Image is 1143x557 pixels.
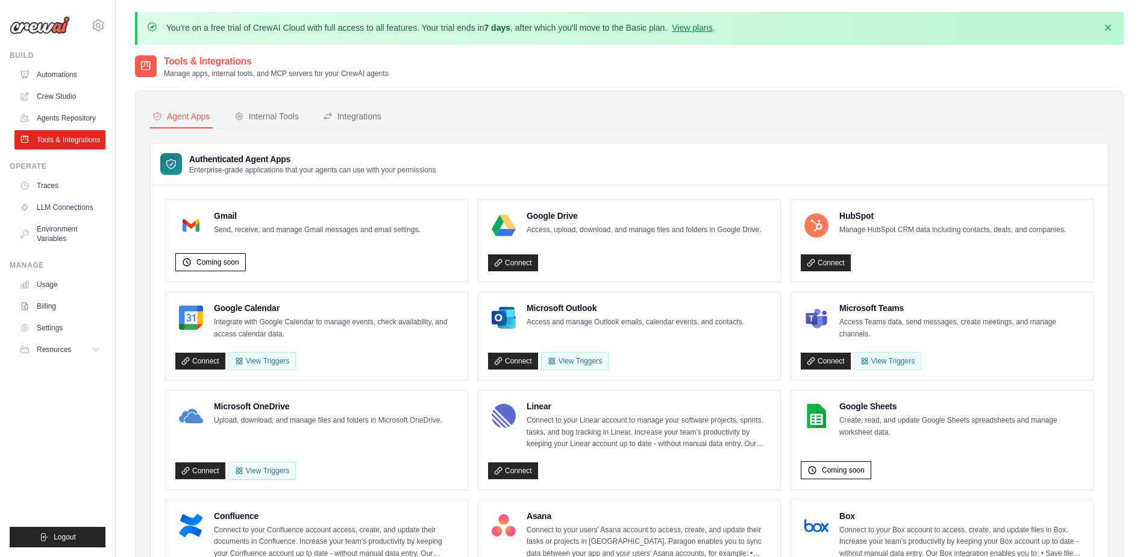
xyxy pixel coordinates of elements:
[527,400,771,412] h4: Linear
[492,306,516,330] img: Microsoft Outlook Logo
[854,352,921,370] : View Triggers
[14,109,105,128] a: Agents Repository
[839,316,1083,340] p: Access Teams data, send messages, create meetings, and manage channels.
[488,353,538,370] a: Connect
[179,514,203,538] img: Confluence Logo
[839,400,1083,412] h4: Google Sheets
[14,65,105,84] a: Automations
[189,165,436,175] p: Enterprise-grade applications that your agents can use with your permissions
[839,415,1083,438] p: Create, read, and update Google Sheets spreadsheets and manage worksheet data.
[14,318,105,338] a: Settings
[179,213,203,238] img: Gmail Logo
[14,275,105,294] a: Usage
[492,213,516,238] img: Google Drive Logo
[10,162,105,171] div: Operate
[228,462,296,480] : View Triggers
[488,254,538,271] a: Connect
[179,404,203,428] img: Microsoft OneDrive Logo
[214,316,458,340] p: Integrate with Google Calendar to manage events, check availability, and access calendar data.
[166,22,715,34] p: You're on a free trial of CrewAI Cloud with full access to all features. Your trial ends in , aft...
[214,210,421,222] h4: Gmail
[804,213,828,238] img: HubSpot Logo
[214,415,442,427] p: Upload, download, and manage files and folders in Microsoft OneDrive.
[10,527,105,547] button: Logout
[10,51,105,60] div: Build
[672,23,712,33] a: View plans
[214,510,458,522] h4: Confluence
[196,257,239,267] span: Coming soon
[228,352,296,370] button: View Triggers
[179,306,203,330] img: Google Calendar Logo
[527,224,762,236] p: Access, upload, download, and manage files and folders in Google Drive.
[804,514,828,538] img: Box Logo
[488,462,538,479] a: Connect
[54,532,76,542] span: Logout
[175,353,225,370] a: Connect
[232,105,301,128] button: Internal Tools
[164,54,389,69] h2: Tools & Integrations
[14,176,105,195] a: Traces
[234,110,299,122] div: Internal Tools
[527,510,771,522] h4: Asana
[839,224,1066,236] p: Manage HubSpot CRM data including contacts, deals, and companies.
[492,404,516,428] img: Linear Logo
[164,69,389,78] p: Manage apps, internal tools, and MCP servers for your CrewAI agents
[14,340,105,359] button: Resources
[14,87,105,106] a: Crew Studio
[152,110,210,122] div: Agent Apps
[801,353,851,370] a: Connect
[527,210,762,222] h4: Google Drive
[839,302,1083,314] h4: Microsoft Teams
[527,415,771,450] p: Connect to your Linear account to manage your software projects, sprints, tasks, and bug tracking...
[14,297,105,316] a: Billing
[323,110,381,122] div: Integrations
[214,302,458,314] h4: Google Calendar
[175,462,225,479] a: Connect
[822,465,865,475] span: Coming soon
[492,514,516,538] img: Asana Logo
[541,352,609,370] : View Triggers
[839,210,1066,222] h4: HubSpot
[527,302,744,314] h4: Microsoft Outlook
[14,130,105,149] a: Tools & Integrations
[804,404,828,428] img: Google Sheets Logo
[10,260,105,270] div: Manage
[839,510,1083,522] h4: Box
[804,306,828,330] img: Microsoft Teams Logo
[321,105,384,128] button: Integrations
[14,219,105,248] a: Environment Variables
[189,153,436,165] h3: Authenticated Agent Apps
[150,105,213,128] button: Agent Apps
[527,316,744,329] p: Access and manage Outlook emails, calendar events, and contacts.
[10,16,70,34] img: Logo
[484,23,510,33] strong: 7 days
[214,400,442,412] h4: Microsoft OneDrive
[14,198,105,217] a: LLM Connections
[214,224,421,236] p: Send, receive, and manage Gmail messages and email settings.
[37,345,71,354] span: Resources
[801,254,851,271] a: Connect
